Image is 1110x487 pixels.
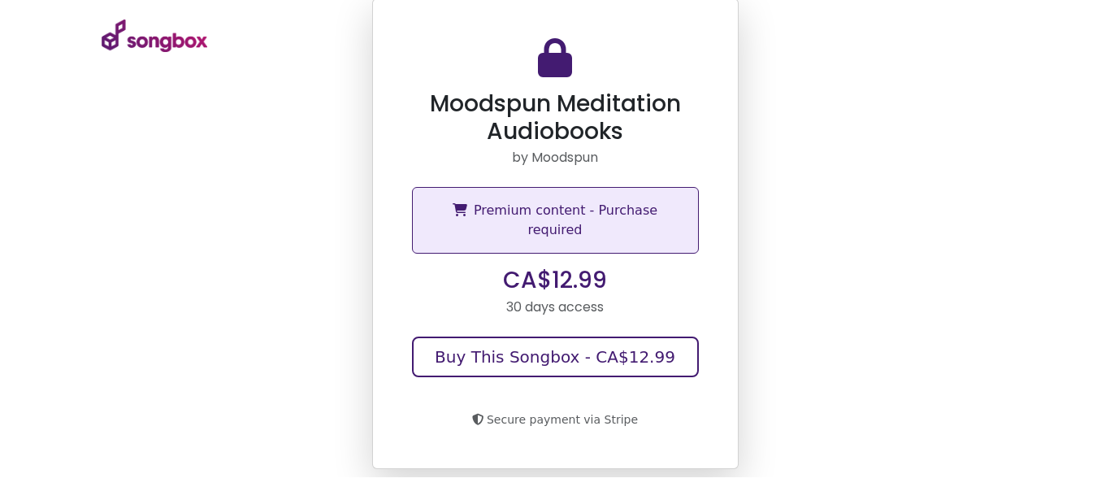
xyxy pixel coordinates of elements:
small: Secure payment via Stripe [472,413,638,426]
button: Buy This Songbox - CA$12.99 [412,337,699,377]
img: Songbox [102,20,207,52]
div: Premium content - Purchase required [412,187,699,254]
h2: Moodspun Meditation Audiobooks [412,90,699,145]
p: 30 days access [412,298,699,317]
h3: CA$12.99 [412,267,699,294]
p: by Moodspun [412,148,699,167]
